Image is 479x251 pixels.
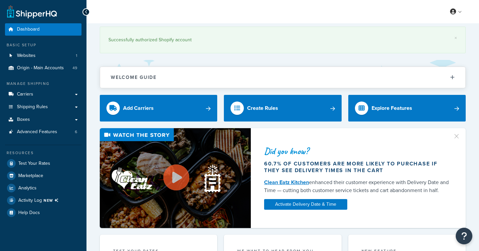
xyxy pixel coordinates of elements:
[5,23,81,36] a: Dashboard
[247,104,278,113] div: Create Rules
[5,42,81,48] div: Basic Setup
[18,185,37,191] span: Analytics
[5,170,81,182] a: Marketplace
[264,160,450,174] div: 60.7% of customers are more likely to purchase if they see delivery times in the cart
[18,210,40,216] span: Help Docs
[18,196,61,205] span: Activity Log
[5,50,81,62] li: Websites
[17,129,57,135] span: Advanced Features
[224,95,341,122] a: Create Rules
[17,117,30,123] span: Boxes
[17,65,64,71] span: Origin - Main Accounts
[5,182,81,194] a: Analytics
[108,35,457,45] div: Successfully authorized Shopify account
[5,150,81,156] div: Resources
[44,198,61,203] span: NEW
[18,161,50,166] span: Test Your Rates
[5,157,81,169] a: Test Your Rates
[348,95,466,122] a: Explore Features
[5,126,81,138] li: Advanced Features
[5,126,81,138] a: Advanced Features6
[5,62,81,74] li: Origin - Main Accounts
[100,128,251,228] img: Video thumbnail
[264,199,347,210] a: Activate Delivery Date & Time
[111,75,157,80] h2: Welcome Guide
[18,173,43,179] span: Marketplace
[264,178,309,186] a: Clean Eatz Kitchen
[264,146,450,156] div: Did you know?
[264,178,450,194] div: enhanced their customer experience with Delivery Date and Time — cutting both customer service ti...
[372,104,412,113] div: Explore Features
[5,114,81,126] a: Boxes
[5,194,81,206] li: [object Object]
[5,62,81,74] a: Origin - Main Accounts49
[5,88,81,101] a: Carriers
[5,101,81,113] a: Shipping Rules
[75,129,77,135] span: 6
[76,53,77,59] span: 1
[73,65,77,71] span: 49
[17,104,48,110] span: Shipping Rules
[17,53,36,59] span: Websites
[5,207,81,219] a: Help Docs
[100,95,217,122] a: Add Carriers
[454,35,457,41] a: ×
[5,50,81,62] a: Websites1
[5,194,81,206] a: Activity LogNEW
[456,228,472,244] button: Open Resource Center
[5,81,81,87] div: Manage Shipping
[123,104,154,113] div: Add Carriers
[17,27,40,32] span: Dashboard
[100,67,465,88] button: Welcome Guide
[17,92,33,97] span: Carriers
